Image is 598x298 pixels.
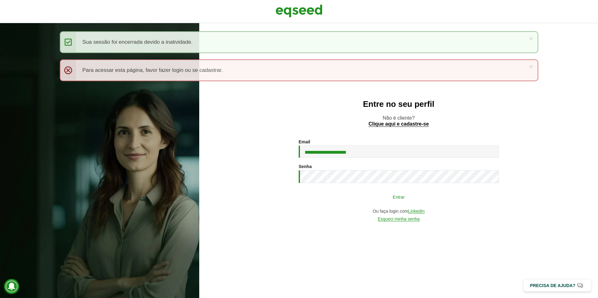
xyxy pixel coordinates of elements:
a: × [529,35,533,42]
label: Senha [299,164,312,169]
div: Sua sessão foi encerrada devido a inatividade. [60,31,538,53]
div: Ou faça login com [299,209,499,214]
a: LinkedIn [408,209,425,214]
p: Não é cliente? [212,115,585,127]
a: × [529,63,533,70]
a: Esqueci minha senha [378,217,420,221]
button: Entrar [317,191,480,203]
label: Email [299,140,310,144]
img: EqSeed Logo [276,3,322,19]
a: Clique aqui e cadastre-se [368,122,429,127]
h2: Entre no seu perfil [212,100,585,109]
div: Para acessar esta página, favor fazer login ou se cadastrar. [60,59,538,81]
